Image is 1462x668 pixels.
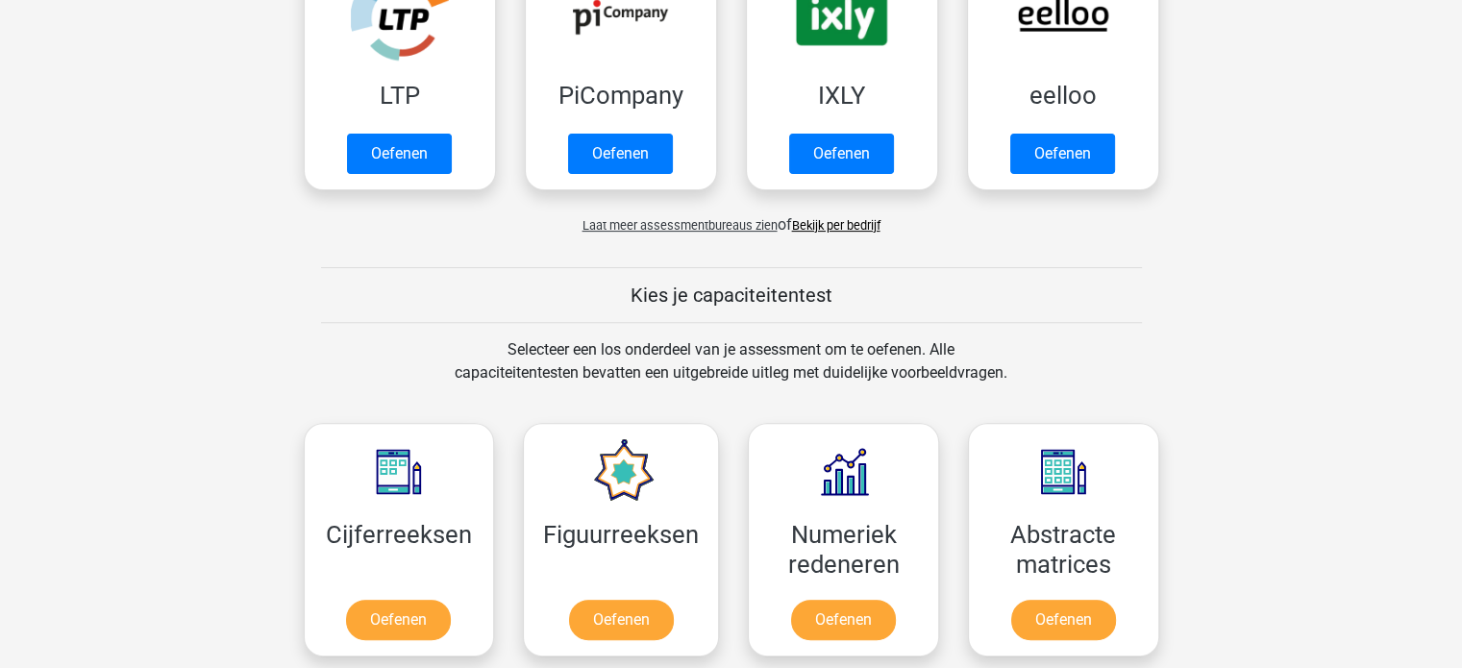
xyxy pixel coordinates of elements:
[1010,134,1115,174] a: Oefenen
[1011,600,1116,640] a: Oefenen
[346,600,451,640] a: Oefenen
[582,218,778,233] span: Laat meer assessmentbureaus zien
[791,600,896,640] a: Oefenen
[321,284,1142,307] h5: Kies je capaciteitentest
[789,134,894,174] a: Oefenen
[289,198,1174,236] div: of
[347,134,452,174] a: Oefenen
[792,218,880,233] a: Bekijk per bedrijf
[568,134,673,174] a: Oefenen
[569,600,674,640] a: Oefenen
[436,338,1026,408] div: Selecteer een los onderdeel van je assessment om te oefenen. Alle capaciteitentesten bevatten een...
